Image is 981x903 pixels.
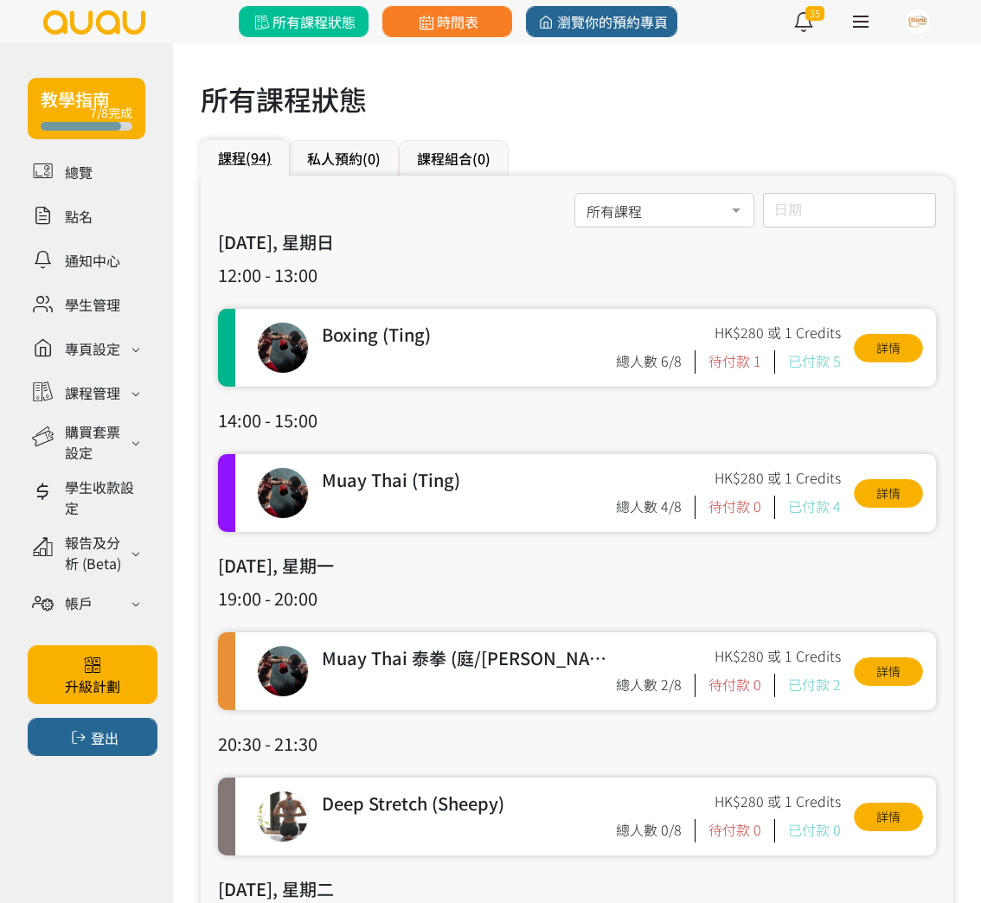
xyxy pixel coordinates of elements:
[805,6,824,21] span: 35
[322,467,612,496] div: Muay Thai (Ting)
[763,193,936,227] input: 日期
[362,148,381,169] span: (0)
[616,819,696,842] div: 總人數 0/8
[708,674,775,697] div: 待付款 0
[239,6,369,37] a: 所有課程狀態
[715,645,841,674] div: HK$280 或 1 Credits
[322,645,612,674] div: Muay Thai 泰拳 (庭/[PERSON_NAME])
[28,645,157,704] a: 升級計劃
[854,334,923,362] a: 詳情
[616,496,696,519] div: 總人數 4/8
[708,496,775,519] div: 待付款 0
[65,421,126,463] div: 購買套票設定
[715,322,841,350] div: HK$280 或 1 Credits
[788,350,841,374] div: 已付款 5
[382,6,512,37] a: 時間表
[65,338,120,359] div: 專頁設定
[218,407,936,433] h3: 14:00 - 15:00
[788,496,841,519] div: 已付款 4
[65,592,93,613] div: 帳戶
[715,791,841,819] div: HK$280 或 1 Credits
[854,657,923,686] a: 詳情
[708,819,775,842] div: 待付款 0
[535,11,668,32] span: 瀏覽你的預約專頁
[415,11,478,32] span: 時間表
[616,674,696,697] div: 總人數 2/8
[218,229,936,255] h3: [DATE], 星期日
[218,731,936,757] h3: 20:30 - 21:30
[854,803,923,831] a: 詳情
[708,350,775,374] div: 待付款 1
[218,586,936,612] h3: 19:00 - 20:00
[417,148,490,169] a: 課程組合(0)
[715,467,841,496] div: HK$280 或 1 Credits
[854,479,923,508] a: 詳情
[65,532,126,573] div: 報告及分析 (Beta)
[42,10,147,35] img: logo.svg
[251,11,356,32] span: 所有課程狀態
[472,148,490,169] span: (0)
[218,262,936,288] h3: 12:00 - 13:00
[788,674,841,697] div: 已付款 2
[587,198,742,220] span: 所有課程
[322,791,612,819] div: Deep Stretch (Sheepy)
[28,718,157,756] button: 登出
[218,147,272,168] a: 課程(94)
[307,148,381,169] a: 私人預約(0)
[218,553,936,579] h3: [DATE], 星期一
[218,876,936,902] h3: [DATE], 星期二
[616,350,696,374] div: 總人數 6/8
[322,322,612,350] div: Boxing (Ting)
[788,819,841,842] div: 已付款 0
[65,382,120,403] div: 課程管理
[246,147,272,168] span: (94)
[201,78,953,119] h1: 所有課程狀態
[526,6,677,37] a: 瀏覽你的預約專頁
